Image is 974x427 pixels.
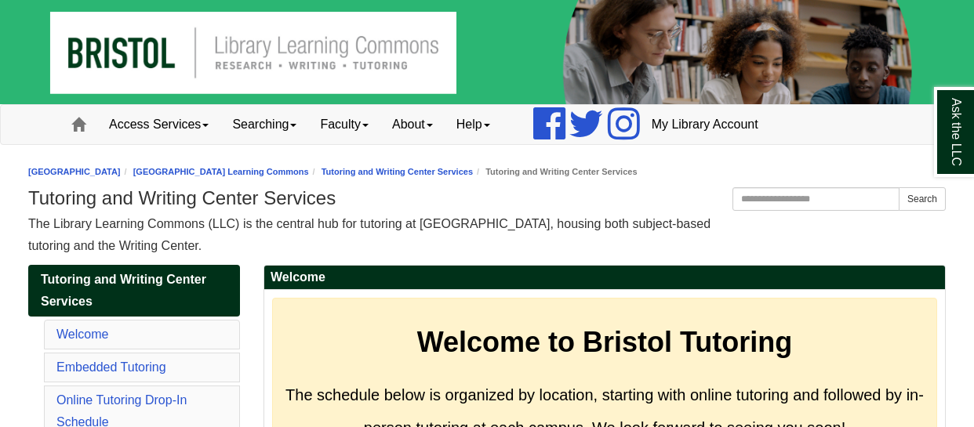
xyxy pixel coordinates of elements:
a: About [380,105,445,144]
li: Tutoring and Writing Center Services [473,165,637,179]
h1: Tutoring and Writing Center Services [28,187,946,209]
a: Faculty [308,105,380,144]
h2: Welcome [264,266,945,290]
a: Embedded Tutoring [56,360,166,374]
button: Search [899,187,946,211]
a: Tutoring and Writing Center Services [28,265,240,317]
a: [GEOGRAPHIC_DATA] [28,167,121,176]
a: Help [445,105,502,144]
a: Welcome [56,327,108,341]
a: Access Services [97,105,220,144]
a: My Library Account [640,105,770,144]
strong: Welcome to Bristol Tutoring [417,326,793,358]
a: [GEOGRAPHIC_DATA] Learning Commons [133,167,309,176]
span: Tutoring and Writing Center Services [41,273,206,308]
span: The Library Learning Commons (LLC) is the central hub for tutoring at [GEOGRAPHIC_DATA], housing ... [28,217,711,252]
nav: breadcrumb [28,165,946,179]
a: Tutoring and Writing Center Services [322,167,473,176]
a: Searching [220,105,308,144]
